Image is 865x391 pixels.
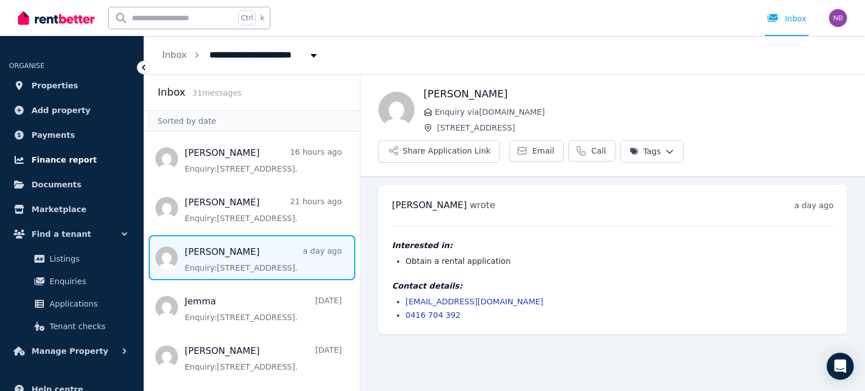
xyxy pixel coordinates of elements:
[827,353,854,380] div: Open Intercom Messenger
[14,293,130,315] a: Applications
[50,275,126,288] span: Enquiries
[392,240,833,251] h4: Interested in:
[405,297,543,306] a: [EMAIL_ADDRESS][DOMAIN_NAME]
[829,9,847,27] img: Nadia Banna
[568,140,616,161] a: Call
[630,146,661,157] span: Tags
[144,110,360,132] div: Sorted by date
[620,140,684,163] button: Tags
[158,84,185,100] h2: Inbox
[50,252,126,266] span: Listings
[185,295,342,323] a: Jemma[DATE]Enquiry:[STREET_ADDRESS].
[9,74,135,97] a: Properties
[185,146,342,174] a: [PERSON_NAME]16 hours agoEnquiry:[STREET_ADDRESS].
[470,200,495,210] span: wrote
[18,10,95,26] img: RentBetter
[238,11,256,25] span: Ctrl
[392,280,833,291] h4: Contact details:
[14,315,130,338] a: Tenant checks
[392,200,467,210] span: [PERSON_NAME]
[185,196,342,224] a: [PERSON_NAME]21 hours agoEnquiry:[STREET_ADDRESS].
[795,201,833,210] time: a day ago
[591,145,606,156] span: Call
[405,311,461,320] a: 0416 704 392
[185,245,342,273] a: [PERSON_NAME]a day agoEnquiry:[STREET_ADDRESS].
[185,344,342,372] a: [PERSON_NAME][DATE]Enquiry:[STREET_ADDRESS].
[509,140,564,161] a: Email
[435,106,847,118] span: Enquiry via [DOMAIN_NAME]
[144,36,337,74] nav: Breadcrumb
[162,50,187,60] a: Inbox
[50,320,126,333] span: Tenant checks
[767,13,806,24] div: Inbox
[32,104,91,117] span: Add property
[192,88,242,97] span: 31 message s
[9,124,135,146] a: Payments
[14,270,130,293] a: Enquiries
[260,14,264,23] span: k
[378,140,500,163] button: Share Application Link
[32,203,86,216] span: Marketplace
[9,149,135,171] a: Finance report
[532,145,554,156] span: Email
[32,344,108,358] span: Manage Property
[9,99,135,122] a: Add property
[50,297,126,311] span: Applications
[32,79,78,92] span: Properties
[32,128,75,142] span: Payments
[9,198,135,221] a: Marketplace
[32,153,97,167] span: Finance report
[9,223,135,245] button: Find a tenant
[423,86,847,102] h1: [PERSON_NAME]
[9,62,44,70] span: ORGANISE
[9,173,135,196] a: Documents
[14,248,130,270] a: Listings
[32,178,82,191] span: Documents
[437,122,847,133] span: [STREET_ADDRESS]
[405,255,833,267] li: Obtain a rental application
[378,92,414,128] img: Karoline
[9,340,135,362] button: Manage Property
[32,227,91,241] span: Find a tenant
